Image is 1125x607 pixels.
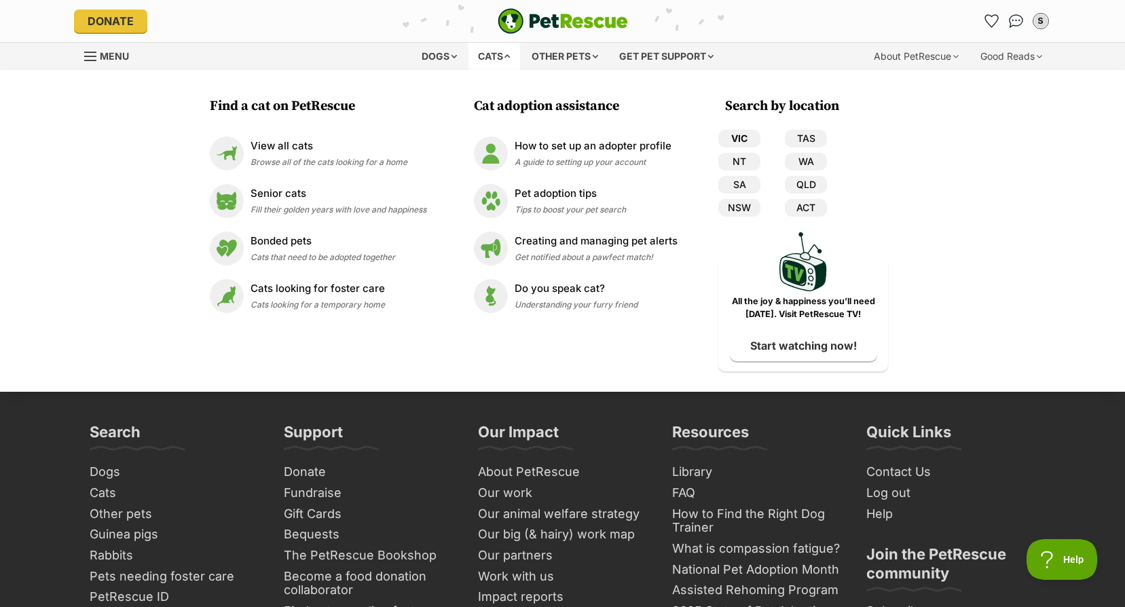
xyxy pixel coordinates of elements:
a: The PetRescue Bookshop [278,545,459,566]
h3: Support [284,422,343,449]
p: Do you speak cat? [515,281,638,297]
span: A guide to setting up your account [515,157,646,167]
p: Creating and managing pet alerts [515,234,678,249]
a: Become a food donation collaborator [278,566,459,601]
span: Understanding your furry friend [515,299,638,310]
img: logo-e224e6f780fb5917bec1dbf3a21bbac754714ae5b6737aabdf751b685950b380.svg [498,8,628,34]
a: Library [667,462,847,483]
h3: Join the PetRescue community [866,545,1036,591]
a: Our work [473,483,653,504]
p: View all cats [251,139,407,154]
a: Help [861,504,1041,525]
a: Bonded pets Bonded pets Cats that need to be adopted together [210,232,426,265]
a: SA [718,176,760,194]
span: Tips to boost your pet search [515,204,626,215]
img: Bonded pets [210,232,244,265]
div: About PetRescue [864,43,968,70]
div: Other pets [522,43,608,70]
a: Cats looking for foster care Cats looking for foster care Cats looking for a temporary home [210,279,426,313]
a: Guinea pigs [84,524,265,545]
a: View all cats View all cats Browse all of the cats looking for a home [210,136,426,170]
h3: Search [90,422,141,449]
a: Rabbits [84,545,265,566]
div: S [1034,14,1048,28]
p: Senior cats [251,186,426,202]
a: Donate [278,462,459,483]
div: Good Reads [971,43,1052,70]
h3: Our Impact [478,422,559,449]
a: How to set up an adopter profile How to set up an adopter profile A guide to setting up your account [474,136,678,170]
a: Cats [84,483,265,504]
a: What is compassion fatigue? [667,538,847,559]
p: Bonded pets [251,234,395,249]
a: PetRescue [498,8,628,34]
a: Do you speak cat? Do you speak cat? Understanding your furry friend [474,279,678,313]
h3: Find a cat on PetRescue [210,97,433,116]
a: Senior cats Senior cats Fill their golden years with love and happiness [210,184,426,218]
a: Assisted Rehoming Program [667,580,847,601]
a: WA [785,153,827,170]
div: Dogs [412,43,466,70]
h3: Cat adoption assistance [474,97,684,116]
img: Do you speak cat? [474,279,508,313]
p: All the joy & happiness you’ll need [DATE]. Visit PetRescue TV! [729,295,878,321]
span: Browse all of the cats looking for a home [251,157,407,167]
a: How to Find the Right Dog Trainer [667,504,847,538]
a: ACT [785,199,827,217]
img: chat-41dd97257d64d25036548639549fe6c8038ab92f7586957e7f3b1b290dea8141.svg [1009,14,1023,28]
img: How to set up an adopter profile [474,136,508,170]
a: Start watching now! [730,330,877,361]
span: Menu [100,50,129,62]
a: National Pet Adoption Month [667,559,847,581]
a: NT [718,153,760,170]
a: Favourites [981,10,1003,32]
img: Creating and managing pet alerts [474,232,508,265]
p: Pet adoption tips [515,186,626,202]
iframe: Help Scout Beacon - Open [1027,539,1098,580]
a: Our animal welfare strategy [473,504,653,525]
a: Pets needing foster care [84,566,265,587]
img: PetRescue TV logo [779,232,827,291]
h3: Search by location [725,97,888,116]
a: Our partners [473,545,653,566]
a: Bequests [278,524,459,545]
a: Our big (& hairy) work map [473,524,653,545]
a: Work with us [473,566,653,587]
a: Pet adoption tips Pet adoption tips Tips to boost your pet search [474,184,678,218]
a: NSW [718,199,760,217]
span: Get notified about a pawfect match! [515,252,653,262]
a: Log out [861,483,1041,504]
h3: Quick Links [866,422,951,449]
a: Menu [84,43,139,67]
a: Gift Cards [278,504,459,525]
a: Dogs [84,462,265,483]
span: Cats looking for a temporary home [251,299,385,310]
div: Cats [468,43,520,70]
img: Pet adoption tips [474,184,508,218]
img: View all cats [210,136,244,170]
a: FAQ [667,483,847,504]
a: Contact Us [861,462,1041,483]
a: Conversations [1006,10,1027,32]
a: About PetRescue [473,462,653,483]
a: TAS [785,130,827,147]
ul: Account quick links [981,10,1052,32]
p: Cats looking for foster care [251,281,385,297]
span: Fill their golden years with love and happiness [251,204,426,215]
a: QLD [785,176,827,194]
a: Creating and managing pet alerts Creating and managing pet alerts Get notified about a pawfect ma... [474,232,678,265]
div: Get pet support [610,43,723,70]
span: Cats that need to be adopted together [251,252,395,262]
p: How to set up an adopter profile [515,139,671,154]
h3: Resources [672,422,749,449]
img: Senior cats [210,184,244,218]
img: Cats looking for foster care [210,279,244,313]
a: Fundraise [278,483,459,504]
button: My account [1030,10,1052,32]
a: Donate [74,10,147,33]
a: Other pets [84,504,265,525]
a: VIC [718,130,760,147]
